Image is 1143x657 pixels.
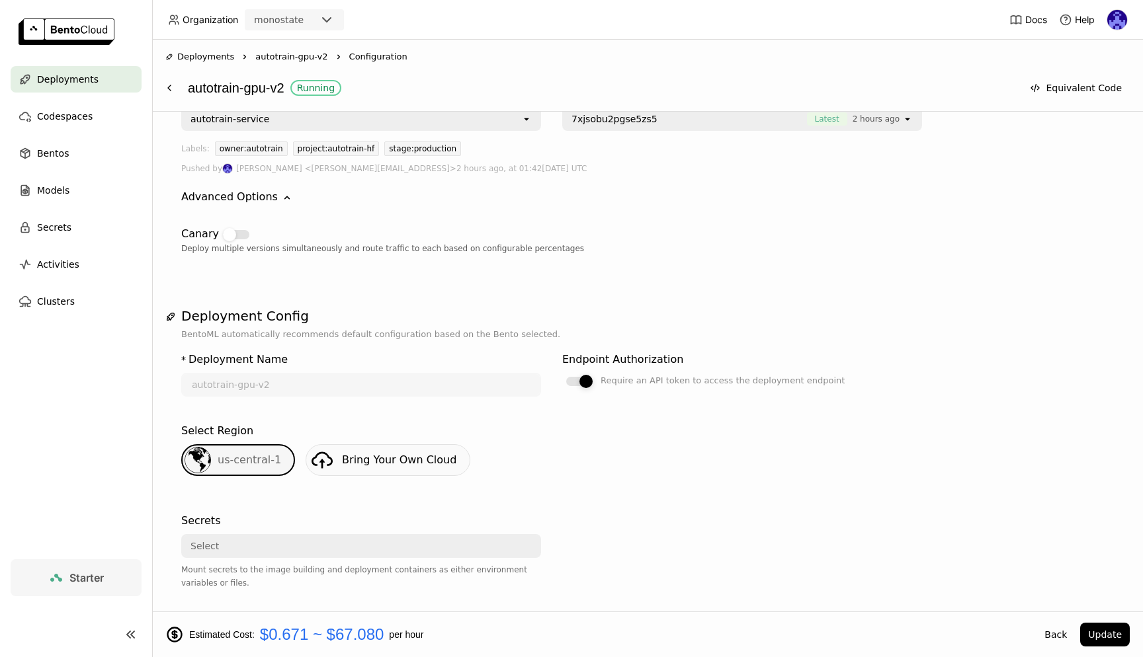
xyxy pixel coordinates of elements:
a: Codespaces [11,103,142,130]
input: name of deployment (autogenerated if blank) [183,374,540,395]
span: [PERSON_NAME] <[PERSON_NAME][EMAIL_ADDRESS]> [236,161,456,176]
a: Starter [11,559,142,596]
img: Andrew correa [1107,10,1127,30]
span: Configuration [349,50,407,63]
a: Deployments [11,66,142,93]
div: project:autotrain-hf [293,141,380,156]
span: Codespaces [37,108,93,124]
svg: Right [239,52,250,62]
span: Clusters [37,293,75,309]
div: Select Region [181,423,253,439]
button: Update [1080,623,1130,646]
span: 7xjsobu2pgse5zs5 [571,112,657,126]
nav: Breadcrumbs navigation [165,50,1130,63]
div: Canary [181,226,219,242]
div: Estimated Cost: per hour [165,625,1031,644]
div: owner:autotrain [215,141,288,156]
input: Selected [object Object]. [901,112,902,126]
a: Secrets [11,214,142,241]
div: Mount secrets to the image building and deployment containers as either environment variables or ... [181,563,541,590]
span: autotrain-gpu-v2 [255,50,327,63]
div: Pushed by 2 hours ago, at 01:42[DATE] UTC [181,161,1114,176]
div: autotrain-service [190,112,269,126]
span: Deployments [37,71,99,87]
span: 2 hours ago [853,112,900,126]
img: logo [19,19,114,45]
div: autotrain-gpu-v2 [188,75,1015,100]
span: Deployments [177,50,234,63]
span: Latest [807,112,847,126]
h1: Deployment Config [181,308,1114,324]
span: Models [37,182,69,198]
div: Deploy multiple versions simultaneously and route traffic to each based on configurable percentages [181,242,1114,255]
svg: open [902,114,913,124]
div: Help [1059,13,1095,26]
svg: open [521,114,532,124]
a: Bring Your Own Cloud [306,444,470,476]
span: Bentos [37,145,69,161]
button: Equivalent Code [1022,76,1130,100]
input: Selected monostate. [305,14,306,27]
span: Organization [183,14,238,26]
button: Back [1037,623,1075,646]
div: Advanced Options [181,189,1114,205]
img: Andrew correa [223,164,232,173]
p: BentoML automatically recommends default configuration based on the Bento selected. [181,328,1114,341]
span: $0.671 ~ $67.080 [260,625,384,644]
a: Docs [1009,13,1047,26]
div: stage:production [384,141,461,156]
a: Bentos [11,140,142,167]
span: us-central-1 [218,453,281,466]
div: us-central-1 [181,444,295,476]
a: Clusters [11,288,142,315]
div: Labels: [181,141,210,161]
div: Advanced Options [181,189,278,205]
div: Require an API token to access the deployment endpoint [601,373,845,389]
span: Bring Your Own Cloud [342,453,456,466]
svg: Down [280,191,294,204]
div: Deployment Name [189,352,288,367]
svg: Right [333,52,344,62]
span: Docs [1025,14,1047,26]
div: Endpoint Authorization [562,352,683,367]
div: monostate [254,13,304,26]
span: Starter [69,571,104,584]
a: Models [11,177,142,204]
div: Deployments [165,50,234,63]
span: Secrets [37,219,71,235]
span: Activities [37,256,79,272]
div: Running [297,83,335,93]
div: Select [190,539,219,553]
span: Help [1075,14,1095,26]
div: Secrets [181,513,220,529]
a: Activities [11,251,142,278]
